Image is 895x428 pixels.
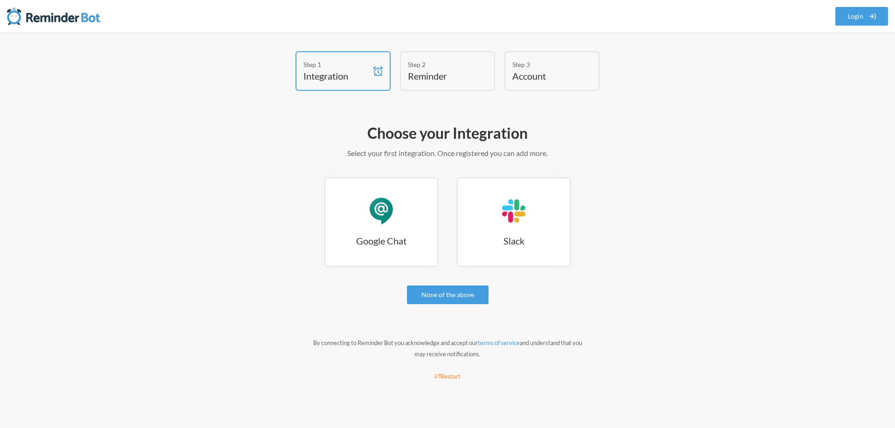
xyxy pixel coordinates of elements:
[835,7,888,26] a: Login
[177,123,718,143] h2: Choose your Integration
[512,69,578,82] h4: Account
[313,339,582,358] small: By connecting to Reminder Bot you acknowledge and accept our and understand that you may receive ...
[303,60,369,69] div: Step 1
[325,234,437,247] h3: Google Chat
[303,69,369,82] h4: Integration
[408,60,473,69] div: Step 2
[434,373,461,380] small: Restart
[512,60,578,69] div: Step 3
[177,148,718,159] p: Select your first integration. Once registered you can add more.
[408,69,473,82] h4: Reminder
[407,285,489,304] a: None of the above
[7,7,100,26] img: Reminder Bot
[478,339,520,346] a: terms of service
[458,234,570,247] h3: Slack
